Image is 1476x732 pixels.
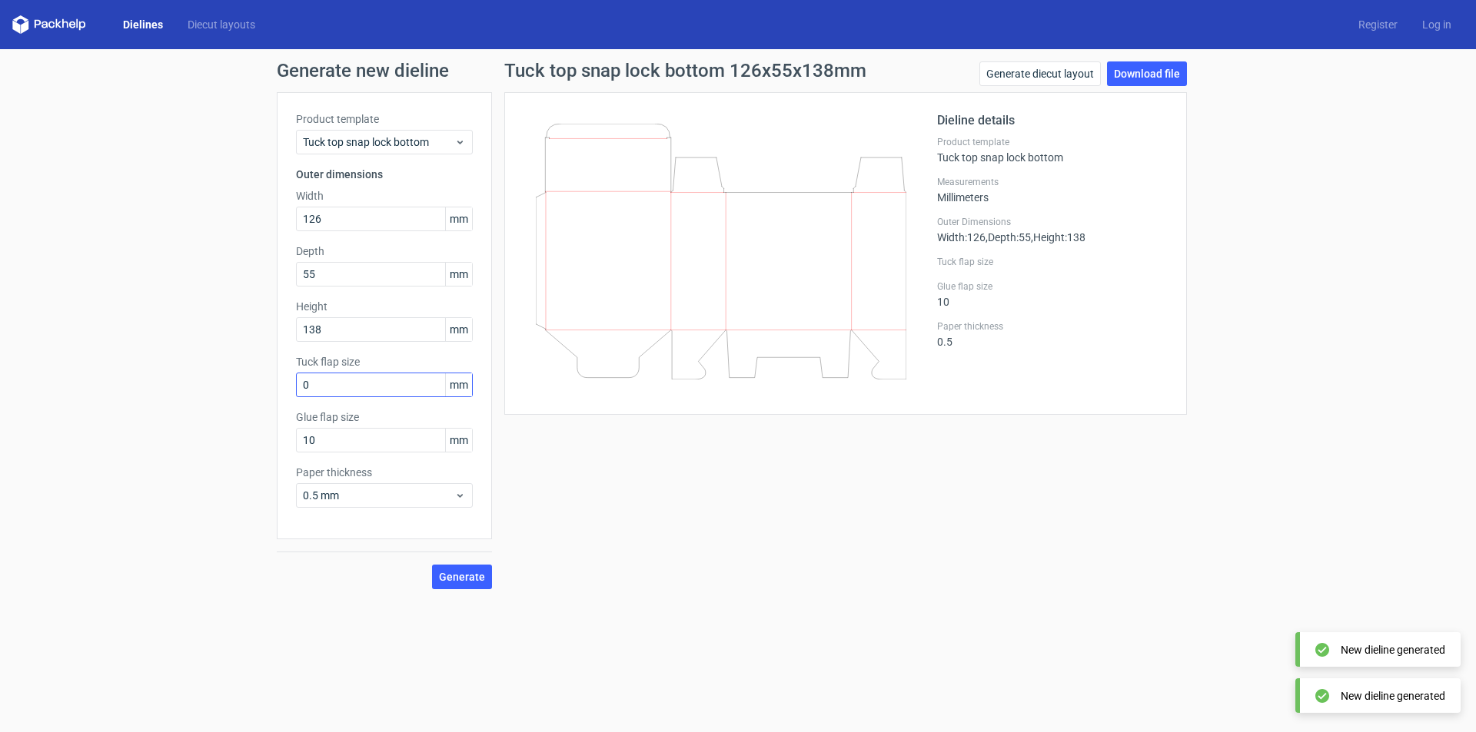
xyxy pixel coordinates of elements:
[439,571,485,582] span: Generate
[986,231,1031,243] span: , Depth : 55
[937,280,1168,308] div: 10
[296,465,473,480] label: Paper thickness
[979,61,1101,86] a: Generate diecut layout
[937,136,1168,164] div: Tuck top snap lock bottom
[445,207,472,230] span: mm
[296,188,473,204] label: Width
[445,429,472,452] span: mm
[1031,231,1085,243] span: , Height : 138
[296,409,473,425] label: Glue flap size
[445,373,472,396] span: mm
[1410,17,1464,32] a: Log in
[445,318,472,341] span: mm
[504,61,866,80] h1: Tuck top snap lock bottom 126x55x138mm
[296,299,473,314] label: Height
[937,280,1168,293] label: Glue flap size
[432,565,492,589] button: Generate
[445,263,472,286] span: mm
[1341,688,1445,704] div: New dieline generated
[296,167,473,182] h3: Outer dimensions
[937,111,1168,130] h2: Dieline details
[296,243,473,259] label: Depth
[296,111,473,127] label: Product template
[1341,642,1445,657] div: New dieline generated
[937,320,1168,348] div: 0.5
[303,488,454,503] span: 0.5 mm
[937,216,1168,228] label: Outer Dimensions
[296,354,473,369] label: Tuck flap size
[175,17,268,32] a: Diecut layouts
[1346,17,1410,32] a: Register
[937,320,1168,333] label: Paper thickness
[937,256,1168,268] label: Tuck flap size
[937,176,1168,204] div: Millimeters
[937,176,1168,188] label: Measurements
[111,17,175,32] a: Dielines
[303,134,454,150] span: Tuck top snap lock bottom
[277,61,1199,80] h1: Generate new dieline
[1107,61,1187,86] a: Download file
[937,231,986,243] span: Width : 126
[937,136,1168,148] label: Product template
